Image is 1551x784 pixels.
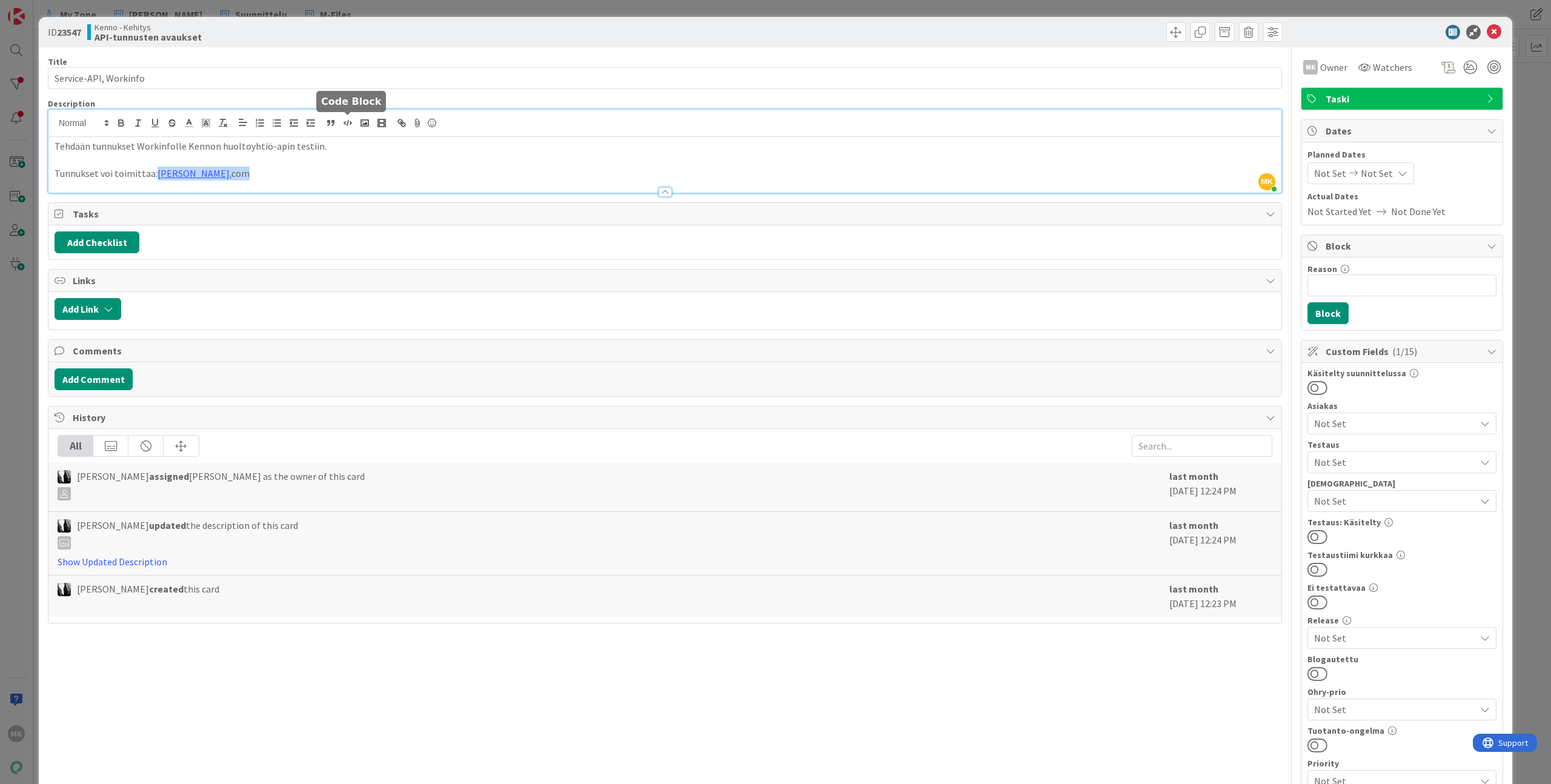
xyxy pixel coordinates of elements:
[58,583,71,596] img: KV
[77,518,298,550] span: [PERSON_NAME] the description of this card
[149,583,184,595] b: created
[1314,455,1475,470] span: Not Set
[55,139,1275,153] p: Tehdään tunnukset Workinfolle Kennon huoltoyhtiö-apin testiin.
[149,470,189,482] b: assigned
[1373,60,1412,75] span: Watchers
[48,98,95,109] span: Description
[1169,519,1218,531] b: last month
[1307,518,1496,527] div: Testaus: Käsitelty
[1307,302,1349,324] button: Block
[1307,616,1496,625] div: Release
[1132,435,1272,457] input: Search...
[58,556,167,568] a: Show Updated Description
[1307,726,1496,735] div: Tuotanto-ongelma
[95,32,202,42] b: API-tunnusten avaukset
[48,25,81,39] span: ID
[57,26,81,38] b: 23547
[1307,148,1496,161] span: Planned Dates
[1326,344,1481,359] span: Custom Fields
[1307,655,1496,663] div: Blogautettu
[1307,688,1496,696] div: Ohry-prio
[158,167,231,179] a: [PERSON_NAME].
[1307,402,1496,410] div: Asiakas
[1361,166,1393,181] span: Not Set
[73,273,1260,288] span: Links
[55,231,139,253] button: Add Checklist
[1392,345,1417,357] span: ( 1/15 )
[55,368,133,390] button: Add Comment
[1391,204,1446,219] span: Not Done Yet
[1307,190,1496,203] span: Actual Dates
[149,519,186,531] b: updated
[1326,239,1481,253] span: Block
[1169,582,1272,611] div: [DATE] 12:23 PM
[1307,264,1337,274] label: Reason
[1326,91,1481,106] span: Taski
[1314,701,1469,718] span: Not Set
[1307,369,1496,377] div: Käsitelty suunnittelussa
[77,582,219,596] span: [PERSON_NAME] this card
[1307,479,1496,488] div: [DEMOGRAPHIC_DATA]
[77,469,365,500] span: [PERSON_NAME] [PERSON_NAME] as the owner of this card
[58,470,71,483] img: KV
[1320,60,1347,75] span: Owner
[1326,124,1481,138] span: Dates
[1307,759,1496,768] div: Priority
[1314,494,1475,508] span: Not Set
[1307,440,1496,449] div: Testaus
[73,344,1260,358] span: Comments
[73,207,1260,221] span: Tasks
[55,298,121,320] button: Add Link
[1169,583,1218,595] b: last month
[73,410,1260,425] span: History
[1258,173,1275,190] span: MK
[58,519,71,533] img: KV
[1314,631,1475,645] span: Not Set
[1169,518,1272,569] div: [DATE] 12:24 PM
[25,2,55,16] span: Support
[95,22,202,32] span: Kenno - Kehitys
[1169,469,1272,505] div: [DATE] 12:24 PM
[48,67,1282,89] input: type card name here...
[1314,416,1475,431] span: Not Set
[58,436,93,456] div: All
[1303,60,1318,75] div: MK
[48,56,67,67] label: Title
[1307,204,1372,219] span: Not Started Yet
[1307,551,1496,559] div: Testaustiimi kurkkaa
[321,96,381,107] h5: Code Block
[1307,583,1496,592] div: Ei testattavaa
[1314,166,1346,181] span: Not Set
[55,167,1275,181] p: Tunnukset voi toimittaa: com
[1169,470,1218,482] b: last month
